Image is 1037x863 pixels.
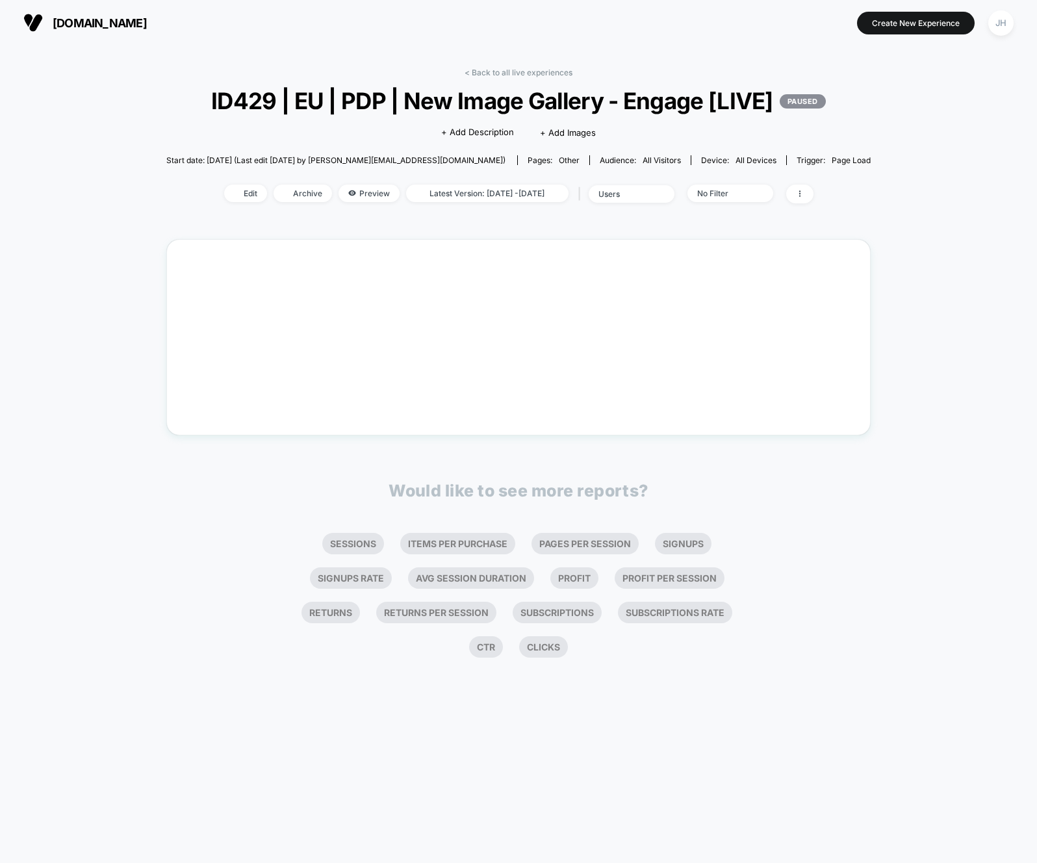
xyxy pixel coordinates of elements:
span: Edit [224,185,267,202]
li: Ctr [469,636,503,658]
span: All Visitors [643,155,681,165]
li: Profit [550,567,598,589]
li: Items Per Purchase [400,533,515,554]
div: users [598,189,650,199]
span: all devices [736,155,776,165]
li: Signups [655,533,711,554]
span: [DOMAIN_NAME] [53,16,147,30]
li: Signups Rate [310,567,392,589]
span: + Add Images [540,127,596,138]
span: ID429 | EU | PDP | New Image Gallery - Engage [LIVE] [201,87,835,114]
span: Start date: [DATE] (Last edit [DATE] by [PERSON_NAME][EMAIL_ADDRESS][DOMAIN_NAME]) [166,155,506,165]
span: + Add Description [441,126,514,139]
button: [DOMAIN_NAME] [19,12,151,33]
li: Returns [301,602,360,623]
span: other [559,155,580,165]
a: < Back to all live experiences [465,68,572,77]
div: Pages: [528,155,580,165]
li: Pages Per Session [531,533,639,554]
li: Subscriptions Rate [618,602,732,623]
li: Subscriptions [513,602,602,623]
span: Device: [691,155,786,165]
span: Archive [274,185,332,202]
li: Profit Per Session [615,567,724,589]
div: Audience: [600,155,681,165]
span: Page Load [832,155,871,165]
li: Returns Per Session [376,602,496,623]
div: Trigger: [797,155,871,165]
li: Clicks [519,636,568,658]
span: Latest Version: [DATE] - [DATE] [406,185,569,202]
button: JH [984,10,1018,36]
li: Avg Session Duration [408,567,534,589]
img: Visually logo [23,13,43,32]
p: Would like to see more reports? [389,481,648,500]
span: Preview [339,185,400,202]
p: PAUSED [780,94,826,109]
span: | [575,185,589,203]
button: Create New Experience [857,12,975,34]
li: Sessions [322,533,384,554]
div: JH [988,10,1014,36]
div: No Filter [697,188,749,198]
